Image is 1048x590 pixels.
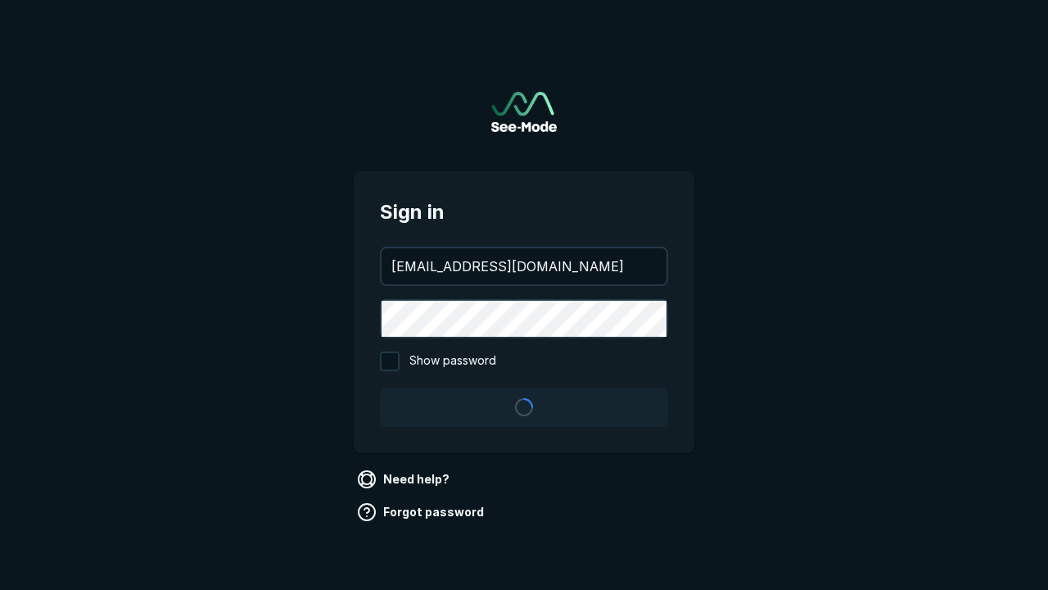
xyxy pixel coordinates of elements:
span: Show password [409,352,496,371]
img: See-Mode Logo [491,92,557,132]
span: Sign in [380,197,668,227]
input: your@email.com [382,248,666,284]
a: Go to sign in [491,92,557,132]
a: Need help? [354,466,456,492]
a: Forgot password [354,499,490,525]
